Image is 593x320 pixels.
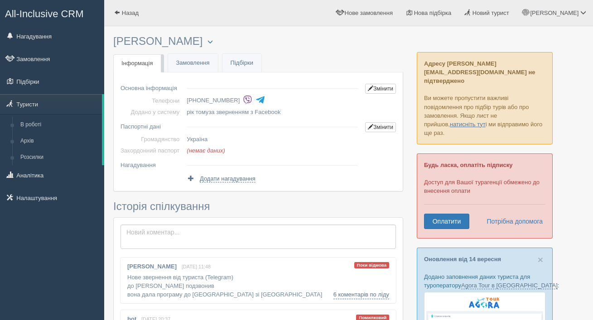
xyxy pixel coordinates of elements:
a: 6 коментарів по ліду [333,290,389,299]
a: В роботі [16,117,102,133]
a: Agora Tour в [GEOGRAPHIC_DATA] [461,282,558,289]
button: Close [538,255,543,264]
td: за зверненням з Facebook [183,106,362,118]
a: Змінити [365,84,396,94]
b: [PERSON_NAME] [127,263,177,270]
h3: [PERSON_NAME] [113,35,403,48]
h3: Історія спілкування [113,201,403,212]
a: Додати нагадування [187,174,255,183]
span: Назад [122,10,139,16]
td: Україна [183,134,362,145]
a: Підбірки [222,54,261,72]
a: Розсилки [16,149,102,166]
span: Нове замовлення [345,10,393,16]
td: Паспортні дані [121,118,183,134]
a: Архів [16,133,102,149]
b: Адресу [PERSON_NAME][EMAIL_ADDRESS][DOMAIN_NAME] не підтверджено [424,60,535,84]
span: All-Inclusive CRM [5,8,84,19]
a: All-Inclusive CRM [0,0,104,25]
td: Телефони [121,95,183,106]
img: viber-colored.svg [243,95,252,105]
span: [DATE] 11:48 [182,264,211,269]
a: Замовлення [168,54,218,72]
a: Змінити [365,122,396,132]
td: Додано у систему [121,106,183,118]
b: Будь ласка, оплатіть підписку [424,162,512,168]
span: Додати нагадування [200,175,256,182]
span: Інформація [121,60,153,67]
a: Оплатити [424,214,469,229]
span: Нова підбірка [414,10,452,16]
div: Доступ для Вашої турагенції обмежено до внесення оплати [417,153,553,239]
li: [PHONE_NUMBER] [187,94,362,107]
a: натисніть тут [450,121,486,128]
span: Новий турист [472,10,509,16]
a: Потрібна допомога [481,214,543,229]
span: × [538,254,543,265]
p: Ви можете пропустити важливі повідомлення про підбір турів або про замовлення. Якщо лист не прийш... [417,52,553,144]
img: telegram-colored-4375108.svg [256,95,265,105]
span: Поки відмова [354,262,389,269]
span: [PERSON_NAME] [530,10,579,16]
span: (немає даних) [187,147,225,154]
td: Основна інформація [121,79,183,95]
a: Інформація [113,54,161,73]
td: Нагадування [121,156,183,171]
td: Громадянство [121,134,183,145]
a: Оновлення від 14 вересня [424,256,501,263]
p: Додано заповнення даних туриста для туроператору : [424,272,545,290]
td: Закордонний паспорт [121,145,183,156]
div: Нове звернення від туриста (Telegram) до [PERSON_NAME] подзвонив вона дала програму до [GEOGRAPHI... [121,258,396,303]
span: рік тому [187,109,208,115]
